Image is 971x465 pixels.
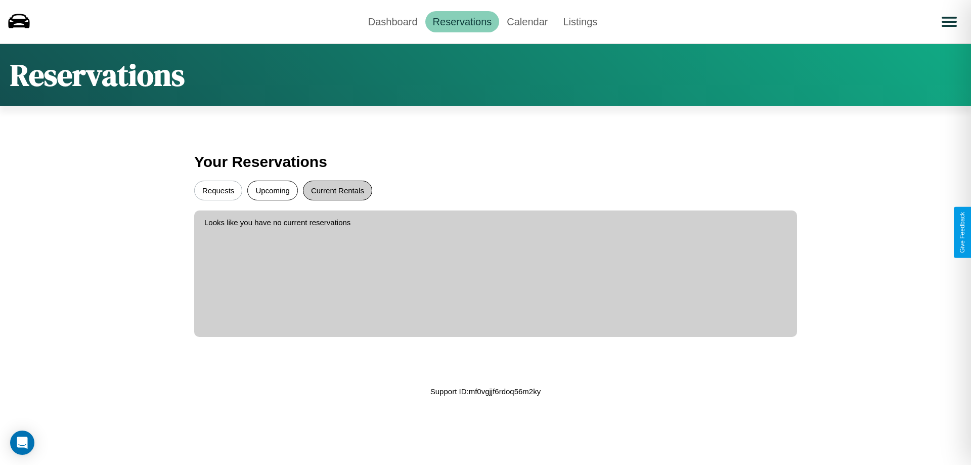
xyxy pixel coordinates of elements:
button: Current Rentals [303,181,372,200]
div: Open Intercom Messenger [10,431,34,455]
h1: Reservations [10,54,185,96]
button: Upcoming [247,181,298,200]
a: Reservations [425,11,500,32]
h3: Your Reservations [194,148,777,176]
p: Looks like you have no current reservations [204,216,787,229]
a: Calendar [499,11,555,32]
button: Open menu [935,8,963,36]
button: Requests [194,181,242,200]
a: Dashboard [361,11,425,32]
a: Listings [555,11,605,32]
p: Support ID: mf0vgjjf6rdoq56m2ky [430,385,541,398]
div: Give Feedback [959,212,966,253]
